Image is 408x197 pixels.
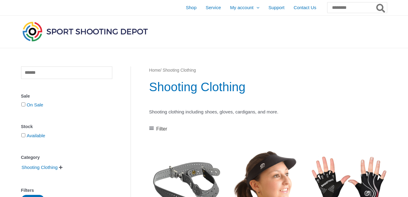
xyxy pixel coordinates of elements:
input: On Sale [21,102,25,106]
p: Shooting clothing including shoes, gloves, cardigans, and more. [149,108,387,116]
a: Filter [149,124,167,134]
a: On Sale [27,102,43,107]
span: Shooting Clothing [21,162,58,173]
div: Category [21,153,112,162]
img: Sport Shooting Depot [21,20,149,43]
input: Available [21,133,25,137]
h1: Shooting Clothing [149,78,387,95]
a: Shooting Clothing [21,164,58,170]
span: Filter [156,124,167,134]
div: Filters [21,186,112,195]
a: Home [149,68,161,73]
button: Search [375,2,387,13]
div: Stock [21,122,112,131]
nav: Breadcrumb [149,66,387,74]
a: Available [27,133,45,138]
span:  [59,165,63,170]
div: Sale [21,92,112,101]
